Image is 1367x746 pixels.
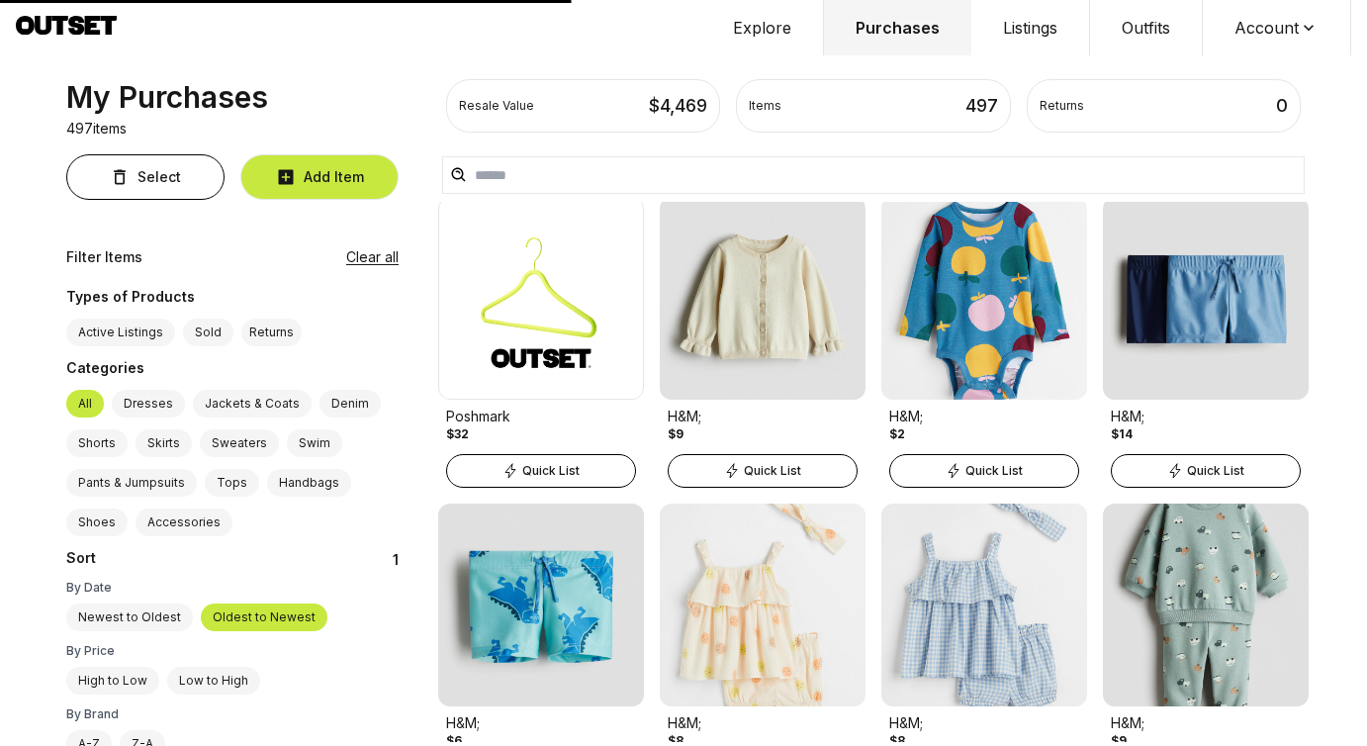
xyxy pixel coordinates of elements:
[660,450,866,488] a: Quick List
[881,197,1087,400] img: Product Image
[668,426,683,442] div: $9
[346,247,399,267] button: Clear all
[660,197,866,488] a: Product ImageH&M;$9Quick List
[66,548,385,572] div: Sort
[446,426,469,442] div: $32
[66,429,128,457] label: Shorts
[66,358,399,382] div: Categories
[66,580,399,596] div: By Date
[201,604,327,631] label: Oldest to Newest
[1103,197,1309,488] a: Product ImageH&M;$14Quick List
[136,509,232,536] label: Accessories
[66,154,225,200] button: Select
[66,287,399,311] div: Types of Products
[522,463,580,479] span: Quick List
[660,504,866,706] img: Product Image
[668,713,858,733] div: H&M;
[66,706,399,722] div: By Brand
[66,604,193,631] label: Newest to Oldest
[1103,450,1309,488] a: Quick List
[136,429,192,457] label: Skirts
[749,98,781,114] div: Items
[66,247,142,267] div: Filter Items
[438,197,644,488] a: Product ImagePoshmark$32Quick List
[1103,504,1309,706] img: Product Image
[744,463,801,479] span: Quick List
[66,509,128,536] label: Shoes
[241,319,302,346] button: Returns
[1111,713,1301,733] div: H&M;
[66,119,127,139] p: 497 items
[66,548,399,572] div: 1
[205,469,259,497] label: Tops
[1040,98,1084,114] div: Returns
[881,504,1087,706] img: Product Image
[889,407,1079,426] div: H&M;
[965,463,1023,479] span: Quick List
[183,319,233,346] label: Sold
[668,407,858,426] div: H&M;
[1187,463,1244,479] span: Quick List
[112,390,185,418] label: Dresses
[649,92,707,120] div: $ 4,469
[1103,197,1309,400] img: Product Image
[438,197,644,400] img: Product Image
[438,504,644,706] img: Product Image
[66,390,104,418] label: All
[889,426,905,442] div: $2
[881,197,1087,488] a: Product ImageH&M;$2Quick List
[193,390,312,418] label: Jackets & Coats
[66,643,399,659] div: By Price
[459,98,534,114] div: Resale Value
[446,713,636,733] div: H&M;
[66,79,268,115] div: My Purchases
[660,197,866,400] img: Product Image
[1111,407,1301,426] div: H&M;
[319,390,381,418] label: Denim
[446,407,636,426] div: Poshmark
[66,667,159,695] label: High to Low
[1111,426,1133,442] div: $14
[66,469,197,497] label: Pants & Jumpsuits
[66,319,175,346] label: Active Listings
[965,92,998,120] div: 497
[889,713,1079,733] div: H&M;
[240,154,399,200] button: Add Item
[287,429,342,457] label: Swim
[167,667,260,695] label: Low to High
[267,469,351,497] label: Handbags
[438,450,644,488] a: Quick List
[1276,92,1288,120] div: 0
[881,450,1087,488] a: Quick List
[200,429,279,457] label: Sweaters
